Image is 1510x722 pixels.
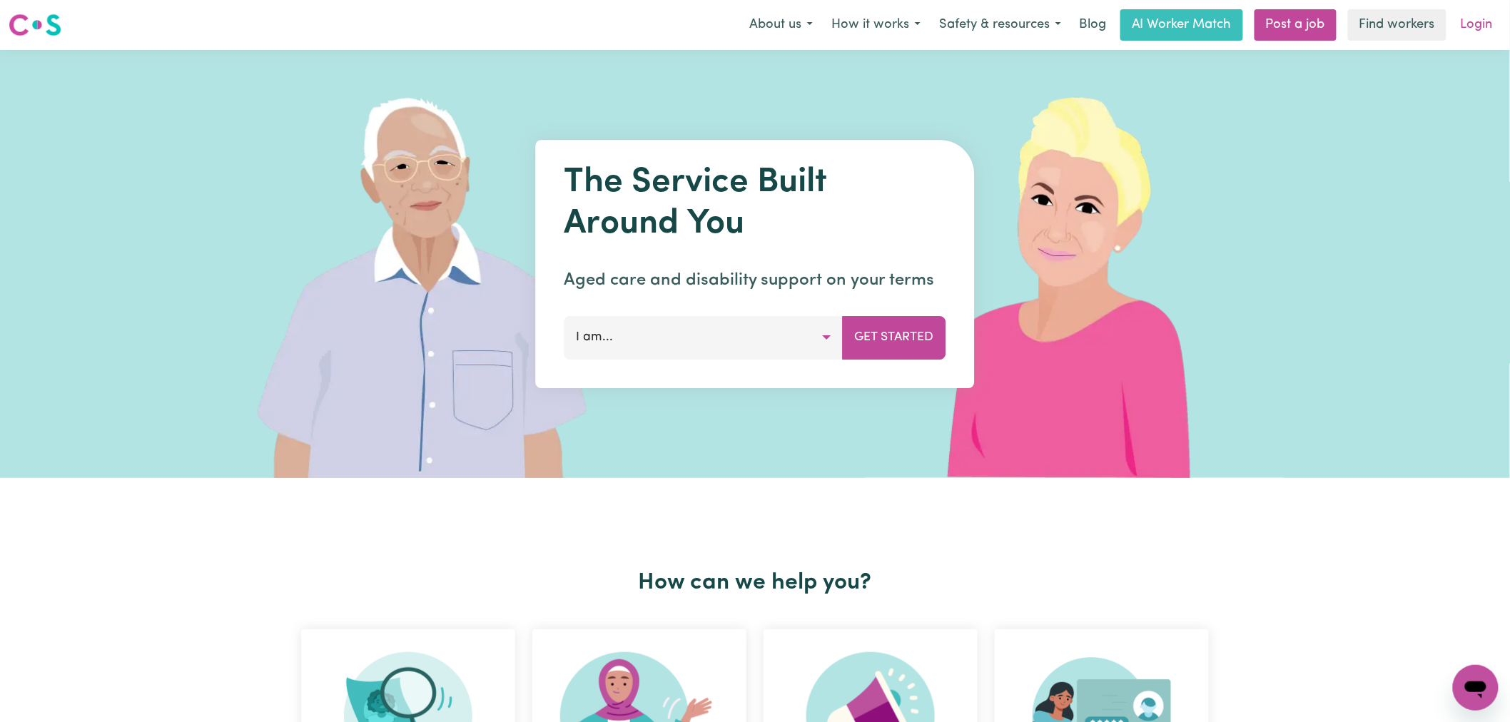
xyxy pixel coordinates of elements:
a: Login [1452,9,1501,41]
a: AI Worker Match [1120,9,1243,41]
button: Safety & resources [930,10,1070,40]
a: Careseekers logo [9,9,61,41]
button: I am... [564,316,843,359]
img: Careseekers logo [9,12,61,38]
h2: How can we help you? [293,569,1217,596]
button: How it works [822,10,930,40]
button: Get Started [843,316,946,359]
p: Aged care and disability support on your terms [564,268,946,293]
h1: The Service Built Around You [564,163,946,245]
button: About us [740,10,822,40]
a: Blog [1070,9,1115,41]
a: Find workers [1348,9,1446,41]
a: Post a job [1255,9,1337,41]
iframe: Button to launch messaging window [1453,665,1499,711]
